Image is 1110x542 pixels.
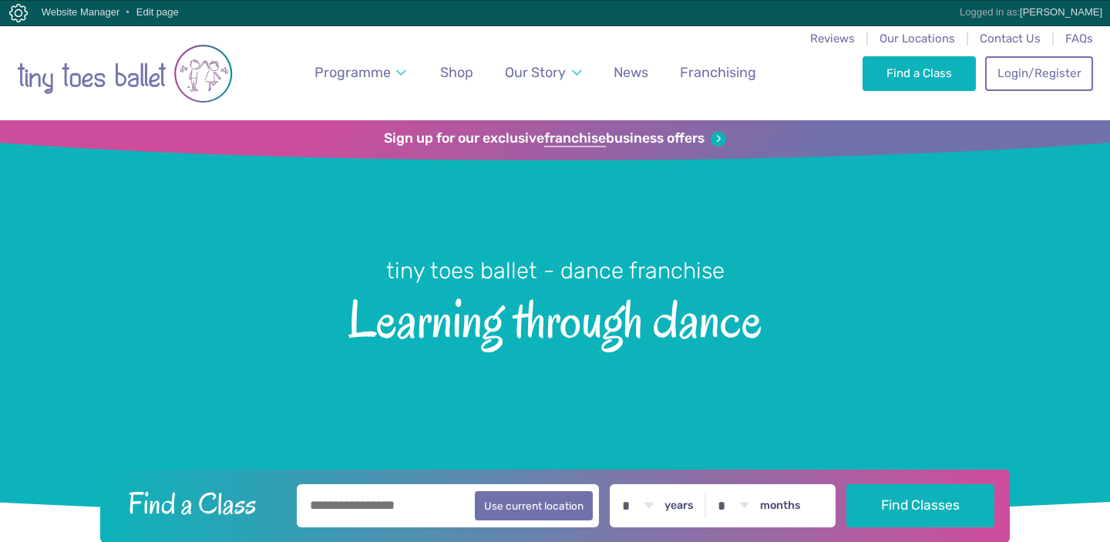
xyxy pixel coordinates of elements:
[17,35,233,113] img: tiny toes ballet
[760,499,801,513] label: months
[614,64,648,80] span: News
[680,64,756,80] span: Franchising
[27,286,1083,348] span: Learning through dance
[985,56,1093,90] a: Login/Register
[433,56,480,90] a: Shop
[314,64,391,80] span: Programme
[1065,32,1093,45] a: FAQs
[386,258,725,284] small: tiny toes ballet - dance franchise
[980,32,1041,45] a: Contact Us
[505,64,566,80] span: Our Story
[384,130,725,147] a: Sign up for our exclusivefranchisebusiness offers
[810,32,855,45] a: Reviews
[863,56,976,90] a: Find a Class
[880,32,955,45] a: Our Locations
[607,56,655,90] a: News
[308,56,414,90] a: Programme
[116,484,287,523] h2: Find a Class
[544,130,606,147] strong: franchise
[440,64,473,80] span: Shop
[498,56,589,90] a: Our Story
[846,484,995,527] button: Find Classes
[673,56,763,90] a: Franchising
[664,499,694,513] label: years
[475,491,593,520] button: Use current location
